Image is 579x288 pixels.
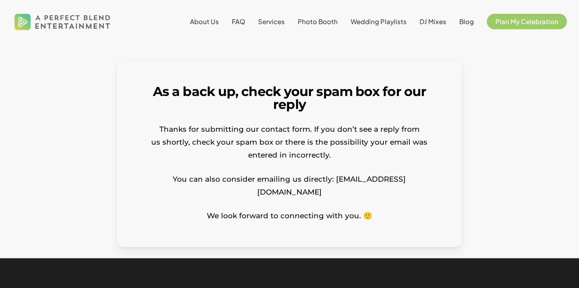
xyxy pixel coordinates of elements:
[459,17,474,25] span: Blog
[420,18,446,25] a: DJ Mixes
[190,17,219,25] span: About Us
[143,173,437,210] p: You can also consider emailing us directly: [EMAIL_ADDRESS][DOMAIN_NAME]
[143,85,437,111] h1: As a back up, check your spam box for our reply
[232,17,245,25] span: FAQ
[143,123,437,173] p: Thanks for submitting our contact form. If you don’t see a reply from us shortly, check your spam...
[298,18,338,25] a: Photo Booth
[459,18,474,25] a: Blog
[351,18,407,25] a: Wedding Playlists
[351,17,407,25] span: Wedding Playlists
[258,18,285,25] a: Services
[232,18,245,25] a: FAQ
[143,209,437,222] p: We look forward to connecting with you. 🙂
[495,17,558,25] span: Plan My Celebration
[190,18,219,25] a: About Us
[298,17,338,25] span: Photo Booth
[487,18,567,25] a: Plan My Celebration
[258,17,285,25] span: Services
[12,6,113,37] img: A Perfect Blend Entertainment
[420,17,446,25] span: DJ Mixes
